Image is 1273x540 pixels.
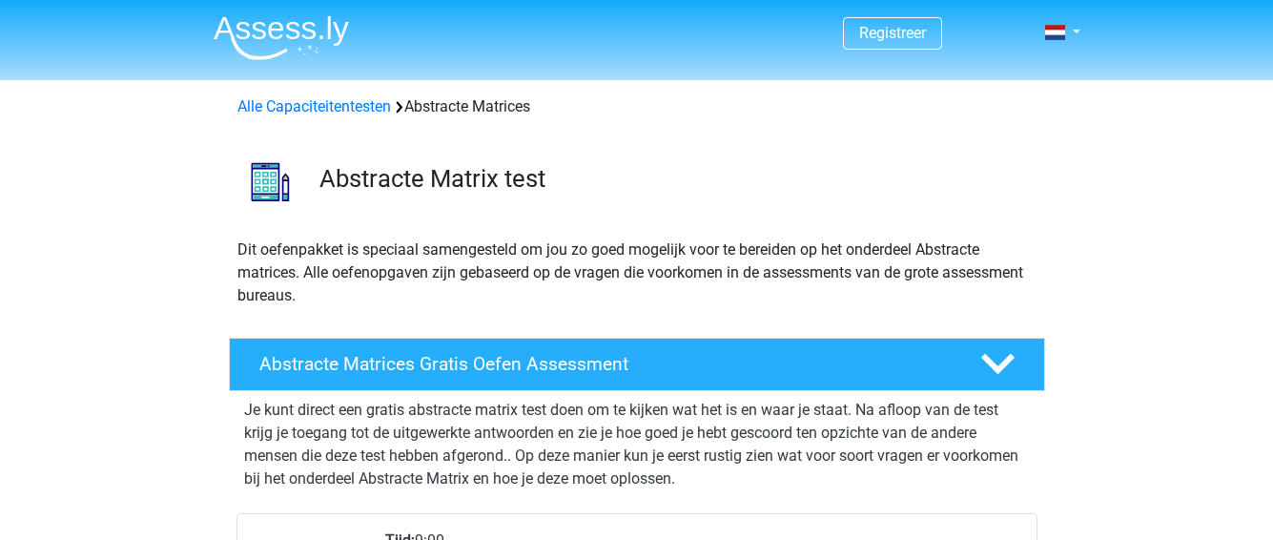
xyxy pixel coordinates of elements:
h3: Abstracte Matrix test [319,164,1030,194]
h4: Abstracte Matrices Gratis Oefen Assessment [259,353,950,375]
p: Dit oefenpakket is speciaal samengesteld om jou zo goed mogelijk voor te bereiden op het onderdee... [237,239,1037,307]
p: Je kunt direct een gratis abstracte matrix test doen om te kijken wat het is en waar je staat. Na... [244,399,1030,490]
a: Registreer [859,24,926,42]
div: Abstracte Matrices [230,95,1044,118]
a: Abstracte Matrices Gratis Oefen Assessment [221,338,1053,391]
img: Assessly [214,15,349,60]
img: abstracte matrices [230,141,311,222]
a: Alle Capaciteitentesten [237,97,391,115]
